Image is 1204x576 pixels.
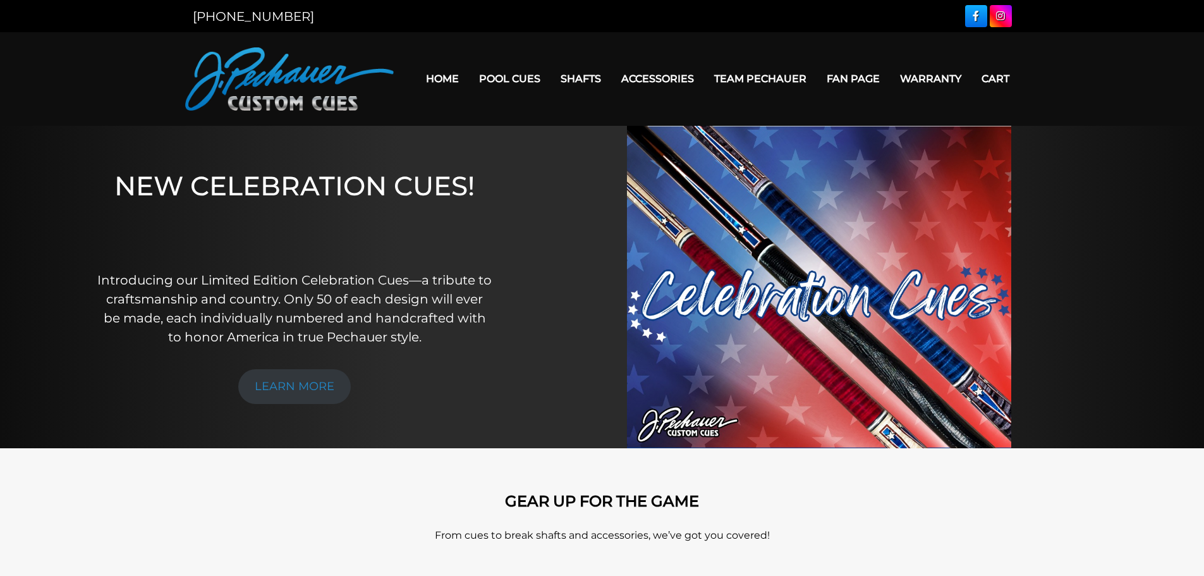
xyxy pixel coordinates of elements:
a: Fan Page [817,63,890,95]
img: Pechauer Custom Cues [185,47,394,111]
a: Team Pechauer [704,63,817,95]
p: From cues to break shafts and accessories, we’ve got you covered! [242,528,963,543]
a: Warranty [890,63,971,95]
strong: GEAR UP FOR THE GAME [505,492,699,510]
a: Pool Cues [469,63,550,95]
a: Shafts [550,63,611,95]
a: Accessories [611,63,704,95]
a: Home [416,63,469,95]
a: LEARN MORE [238,369,351,404]
a: Cart [971,63,1019,95]
p: Introducing our Limited Edition Celebration Cues—a tribute to craftsmanship and country. Only 50 ... [97,271,493,346]
h1: NEW CELEBRATION CUES! [97,170,493,253]
a: [PHONE_NUMBER] [193,9,314,24]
